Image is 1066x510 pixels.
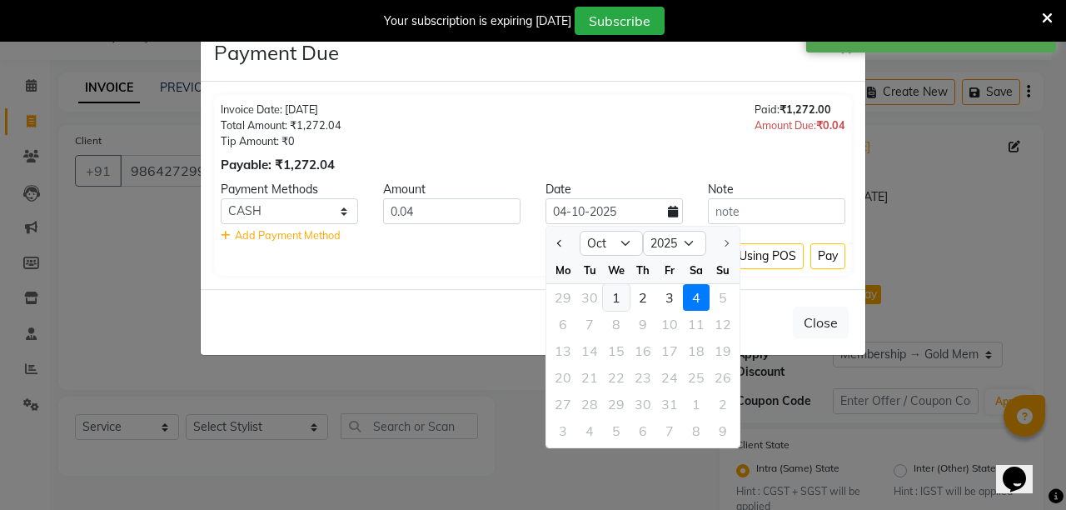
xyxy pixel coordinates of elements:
span: ₹1,272.00 [780,102,831,116]
iframe: chat widget [996,443,1049,493]
button: Previous month [553,230,567,257]
div: Wednesday, October 1, 2025 [603,284,630,311]
div: Your subscription is expiring [DATE] [384,12,571,30]
div: 4 [683,284,710,311]
div: 2 [630,284,656,311]
button: Collect Using POS [691,243,804,269]
span: ₹0.04 [816,118,845,132]
div: Payment Methods [208,181,371,198]
button: Close [793,307,849,338]
div: Amount [371,181,533,198]
input: note [708,198,845,224]
h4: Payment Due [214,37,339,67]
div: Paid: [755,102,845,117]
div: Total Amount: ₹1,272.04 [221,117,341,133]
div: Payable: ₹1,272.04 [221,156,341,175]
div: 29 [550,284,576,311]
div: Sa [683,257,710,283]
div: 1 [603,284,630,311]
div: We [603,257,630,283]
div: 3 [656,284,683,311]
div: Mo [550,257,576,283]
div: Date [533,181,695,198]
div: Tuesday, September 30, 2025 [576,284,603,311]
div: Invoice Date: [DATE] [221,102,341,117]
div: 30 [576,284,603,311]
div: Saturday, October 4, 2025 [683,284,710,311]
div: Tip Amount: ₹0 [221,133,341,149]
input: Amount [383,198,521,224]
div: Monday, September 29, 2025 [550,284,576,311]
div: Th [630,257,656,283]
select: Select year [643,231,706,256]
div: Amount Due: [755,117,845,133]
div: Note [695,181,858,198]
div: Thursday, October 2, 2025 [630,284,656,311]
input: yyyy-mm-dd [545,198,683,224]
span: Add Payment Method [235,228,341,242]
div: Fr [656,257,683,283]
div: Tu [576,257,603,283]
select: Select month [580,231,643,256]
div: Friday, October 3, 2025 [656,284,683,311]
div: Su [710,257,736,283]
button: Subscribe [575,7,665,35]
button: Pay [810,243,845,269]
